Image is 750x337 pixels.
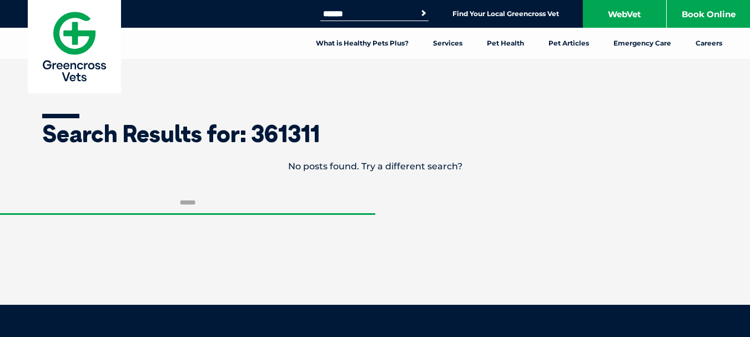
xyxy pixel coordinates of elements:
a: Pet Health [475,28,536,59]
a: Pet Articles [536,28,601,59]
button: Search [418,8,429,19]
a: Careers [683,28,734,59]
a: What is Healthy Pets Plus? [304,28,421,59]
a: Find Your Local Greencross Vet [452,9,559,18]
h1: Search Results for: 361311 [42,122,708,145]
a: Services [421,28,475,59]
a: Emergency Care [601,28,683,59]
